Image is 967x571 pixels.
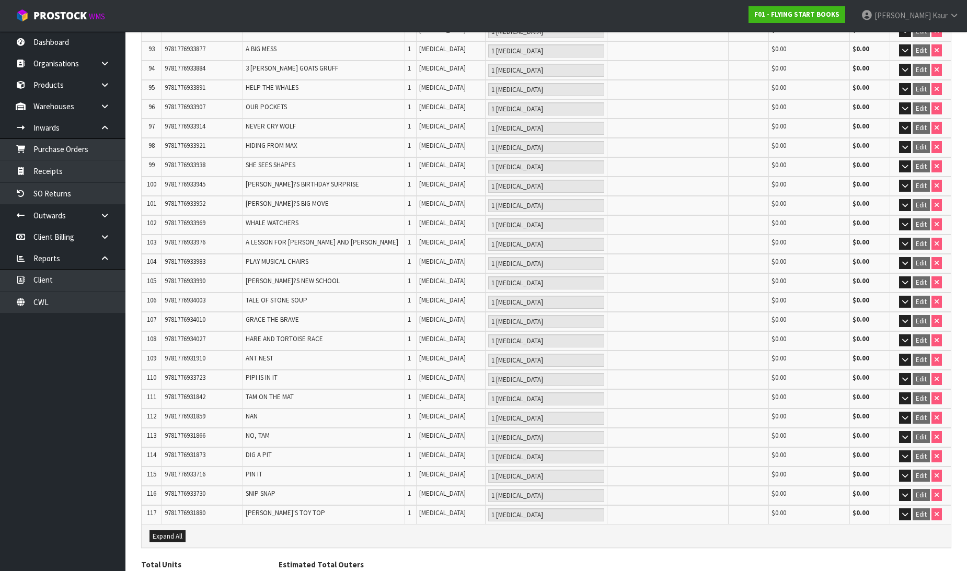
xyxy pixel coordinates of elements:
[772,392,786,401] span: $0.00
[246,141,297,150] span: HIDING FROM MAX
[772,334,786,343] span: $0.00
[419,276,466,285] span: [MEDICAL_DATA]
[772,218,786,227] span: $0.00
[408,141,411,150] span: 1
[246,354,273,363] span: ANT NEST
[165,450,205,459] span: 9781776931873
[408,276,411,285] span: 1
[153,532,182,541] span: Expand All
[165,180,205,189] span: 9781776933945
[165,218,205,227] span: 9781776933969
[749,6,845,23] a: F01 - FLYING START BOOKS
[853,276,869,285] strong: $0.00
[913,431,930,444] button: Edit
[913,218,930,231] button: Edit
[853,431,869,440] strong: $0.00
[913,122,930,134] button: Edit
[147,392,156,401] span: 111
[408,25,411,34] span: 1
[772,296,786,305] span: $0.00
[149,530,186,543] button: Expand All
[147,276,156,285] span: 105
[165,199,205,208] span: 9781776933952
[419,102,466,111] span: [MEDICAL_DATA]
[246,180,359,189] span: [PERSON_NAME]?S BIRTHDAY SURPRISE
[408,450,411,459] span: 1
[913,315,930,328] button: Edit
[419,392,466,401] span: [MEDICAL_DATA]
[246,450,272,459] span: DIG A PIT
[772,238,786,247] span: $0.00
[279,559,364,570] label: Estimated Total Outers
[246,373,278,382] span: PIPI IS IN IT
[408,489,411,498] span: 1
[147,199,156,208] span: 101
[772,199,786,208] span: $0.00
[933,10,948,20] span: Kaur
[165,354,205,363] span: 9781776931910
[419,489,466,498] span: [MEDICAL_DATA]
[165,141,205,150] span: 9781776933921
[419,199,466,208] span: [MEDICAL_DATA]
[853,141,869,150] strong: $0.00
[246,334,323,343] span: HARE AND TORTOISE RACE
[147,334,156,343] span: 108
[147,354,156,363] span: 109
[408,83,411,92] span: 1
[165,470,205,479] span: 9781776933716
[853,334,869,343] strong: $0.00
[913,489,930,502] button: Edit
[772,276,786,285] span: $0.00
[246,508,325,517] span: [PERSON_NAME]'S TOY TOP
[913,257,930,270] button: Edit
[913,450,930,463] button: Edit
[772,373,786,382] span: $0.00
[165,489,205,498] span: 9781776933730
[419,180,466,189] span: [MEDICAL_DATA]
[246,431,270,440] span: NO, TAM
[419,257,466,266] span: [MEDICAL_DATA]
[408,44,411,53] span: 1
[488,257,604,270] input: Pack Review
[913,141,930,154] button: Edit
[419,373,466,382] span: [MEDICAL_DATA]
[488,489,604,502] input: Pack Review
[419,508,466,517] span: [MEDICAL_DATA]
[408,122,411,131] span: 1
[913,83,930,96] button: Edit
[772,508,786,517] span: $0.00
[408,508,411,517] span: 1
[419,64,466,73] span: [MEDICAL_DATA]
[913,64,930,76] button: Edit
[246,238,398,247] span: A LESSON FOR [PERSON_NAME] AND [PERSON_NAME]
[419,44,466,53] span: [MEDICAL_DATA]
[488,64,604,77] input: Pack Review
[853,392,869,401] strong: $0.00
[772,257,786,266] span: $0.00
[246,102,287,111] span: OUR POCKETS
[419,296,466,305] span: [MEDICAL_DATA]
[772,25,786,34] span: $0.00
[408,354,411,363] span: 1
[147,450,156,459] span: 114
[165,315,205,324] span: 9781776934010
[913,508,930,521] button: Edit
[772,102,786,111] span: $0.00
[488,276,604,289] input: Pack Review
[246,122,296,131] span: NEVER CRY WOLF
[165,160,205,169] span: 9781776933938
[165,508,205,517] span: 9781776931880
[488,160,604,173] input: Pack Review
[147,508,156,517] span: 117
[853,373,869,382] strong: $0.00
[419,160,466,169] span: [MEDICAL_DATA]
[408,392,411,401] span: 1
[147,373,156,382] span: 110
[408,160,411,169] span: 1
[419,431,466,440] span: [MEDICAL_DATA]
[488,431,604,444] input: Pack Review
[148,122,155,131] span: 97
[488,392,604,405] input: Pack Review
[772,180,786,189] span: $0.00
[913,470,930,482] button: Edit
